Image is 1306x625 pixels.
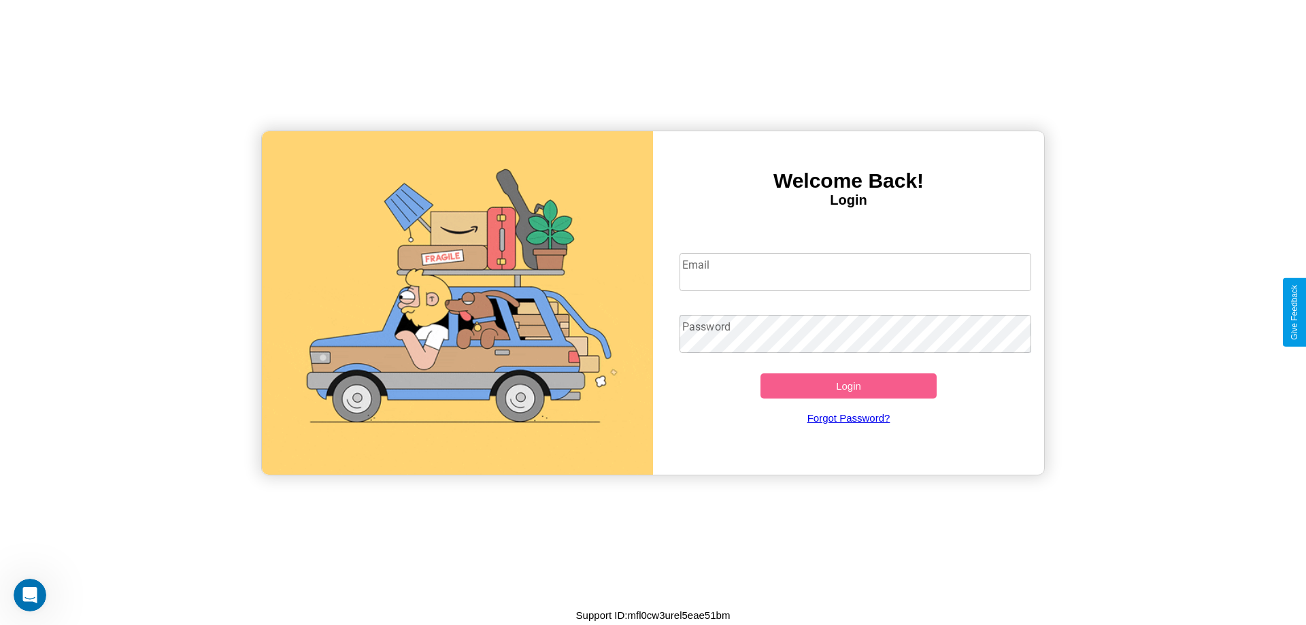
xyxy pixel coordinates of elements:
[760,373,937,399] button: Login
[653,169,1044,192] h3: Welcome Back!
[14,579,46,611] iframe: Intercom live chat
[576,606,731,624] p: Support ID: mfl0cw3urel5eae51bm
[673,399,1025,437] a: Forgot Password?
[1290,285,1299,340] div: Give Feedback
[653,192,1044,208] h4: Login
[262,131,653,475] img: gif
